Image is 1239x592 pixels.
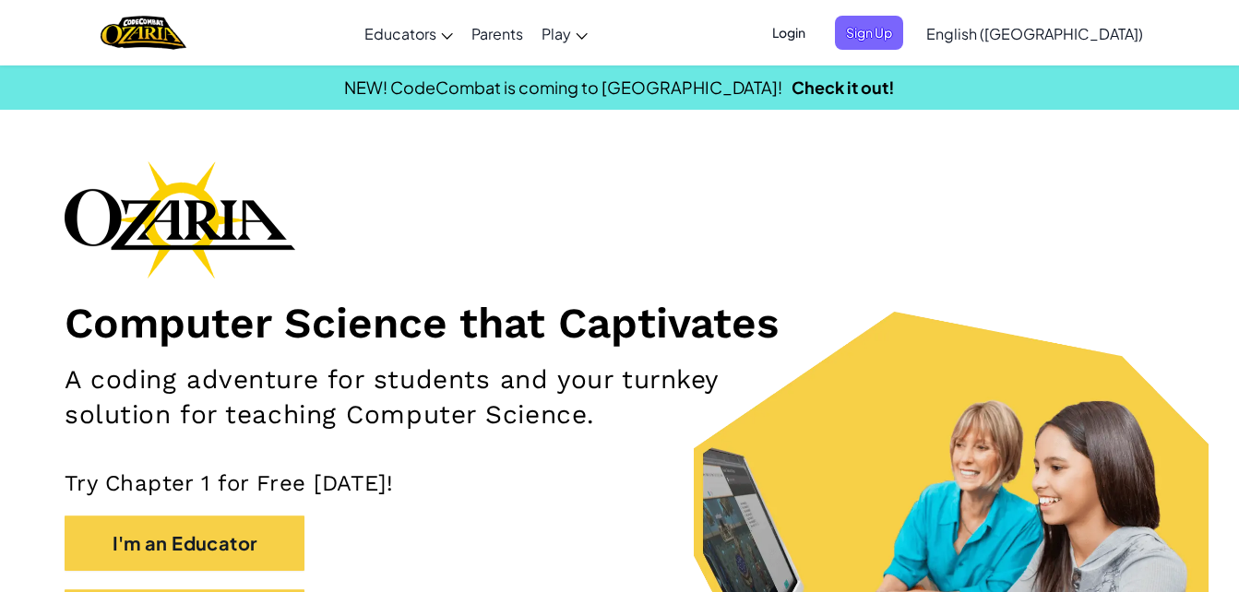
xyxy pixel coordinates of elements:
[542,24,571,43] span: Play
[532,8,597,58] a: Play
[917,8,1152,58] a: English ([GEOGRAPHIC_DATA])
[344,77,782,98] span: NEW! CodeCombat is coming to [GEOGRAPHIC_DATA]!
[65,469,1174,497] p: Try Chapter 1 for Free [DATE]!
[101,14,186,52] a: Ozaria by CodeCombat logo
[101,14,186,52] img: Home
[65,362,808,432] h2: A coding adventure for students and your turnkey solution for teaching Computer Science.
[835,16,903,50] button: Sign Up
[65,160,295,278] img: Ozaria branding logo
[355,8,462,58] a: Educators
[65,515,304,571] button: I'm an Educator
[364,24,436,43] span: Educators
[792,77,895,98] a: Check it out!
[926,24,1143,43] span: English ([GEOGRAPHIC_DATA])
[462,8,532,58] a: Parents
[65,297,1174,349] h1: Computer Science that Captivates
[761,16,816,50] button: Login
